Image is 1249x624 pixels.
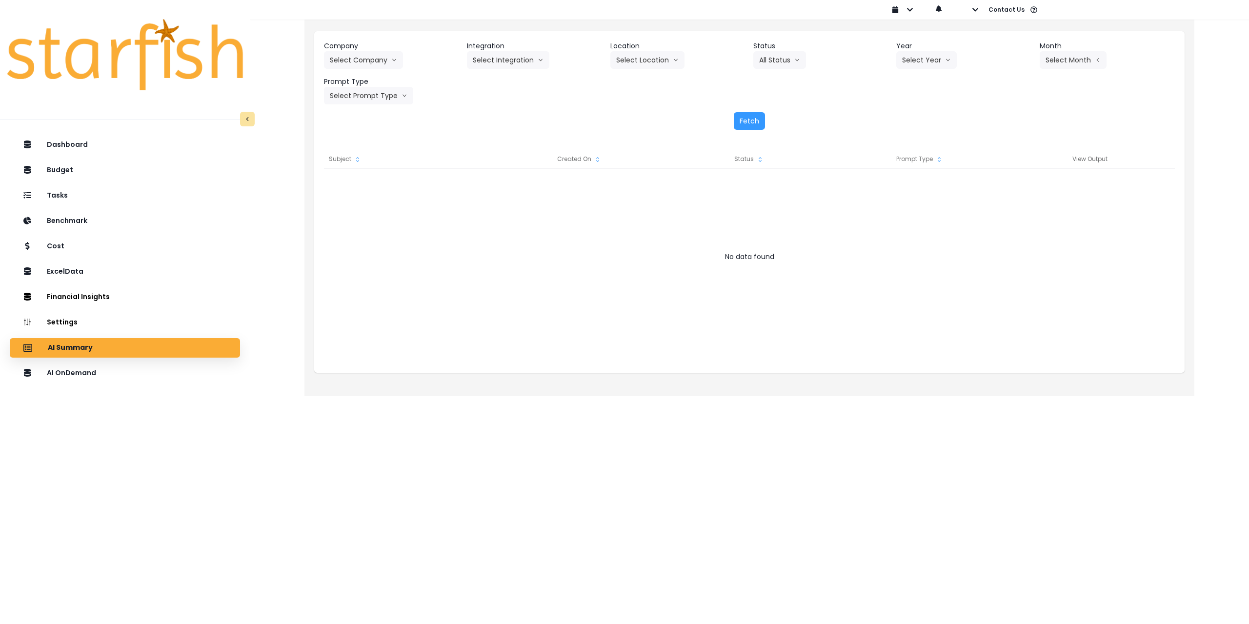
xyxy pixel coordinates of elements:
[10,135,240,155] button: Dashboard
[896,51,957,69] button: Select Yeararrow down line
[324,41,459,51] header: Company
[47,369,96,377] p: AI OnDemand
[10,237,240,256] button: Cost
[1040,41,1175,51] header: Month
[391,55,397,65] svg: arrow down line
[594,156,602,163] svg: sort
[402,91,407,101] svg: arrow down line
[324,87,413,104] button: Select Prompt Typearrow down line
[673,55,679,65] svg: arrow down line
[734,112,765,130] button: Fetch
[935,156,943,163] svg: sort
[324,77,459,87] header: Prompt Type
[10,161,240,180] button: Budget
[47,217,87,225] p: Benchmark
[538,55,544,65] svg: arrow down line
[48,343,93,352] p: AI Summary
[10,363,240,383] button: AI OnDemand
[324,149,494,169] div: Subject
[10,313,240,332] button: Settings
[665,149,835,169] div: Status
[467,41,602,51] header: Integration
[1040,51,1107,69] button: Select Montharrow left line
[47,242,64,250] p: Cost
[834,149,1005,169] div: Prompt Type
[47,141,88,149] p: Dashboard
[1005,149,1175,169] div: View Output
[10,186,240,205] button: Tasks
[47,191,68,200] p: Tasks
[896,41,1031,51] header: Year
[10,287,240,307] button: Financial Insights
[753,41,888,51] header: Status
[756,156,764,163] svg: sort
[753,51,806,69] button: All Statusarrow down line
[467,51,549,69] button: Select Integrationarrow down line
[354,156,362,163] svg: sort
[945,55,951,65] svg: arrow down line
[1095,55,1101,65] svg: arrow left line
[10,262,240,282] button: ExcelData
[10,338,240,358] button: AI Summary
[610,41,745,51] header: Location
[47,166,73,174] p: Budget
[324,51,403,69] button: Select Companyarrow down line
[324,247,1175,266] div: No data found
[10,211,240,231] button: Benchmark
[610,51,685,69] button: Select Locationarrow down line
[494,149,665,169] div: Created On
[794,55,800,65] svg: arrow down line
[47,267,83,276] p: ExcelData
